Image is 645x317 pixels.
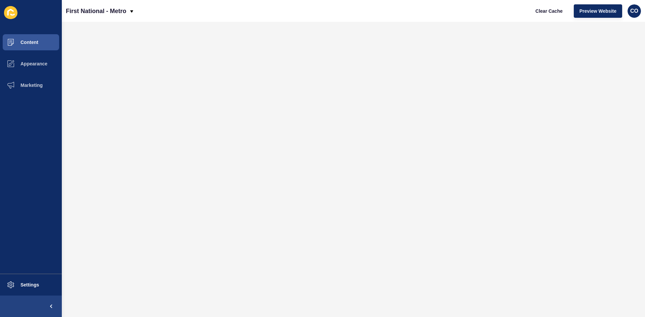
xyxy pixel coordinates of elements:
span: CO [630,8,638,14]
span: Preview Website [579,8,616,14]
p: First National - Metro [66,3,126,19]
span: Clear Cache [535,8,563,14]
button: Preview Website [574,4,622,18]
button: Clear Cache [530,4,568,18]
